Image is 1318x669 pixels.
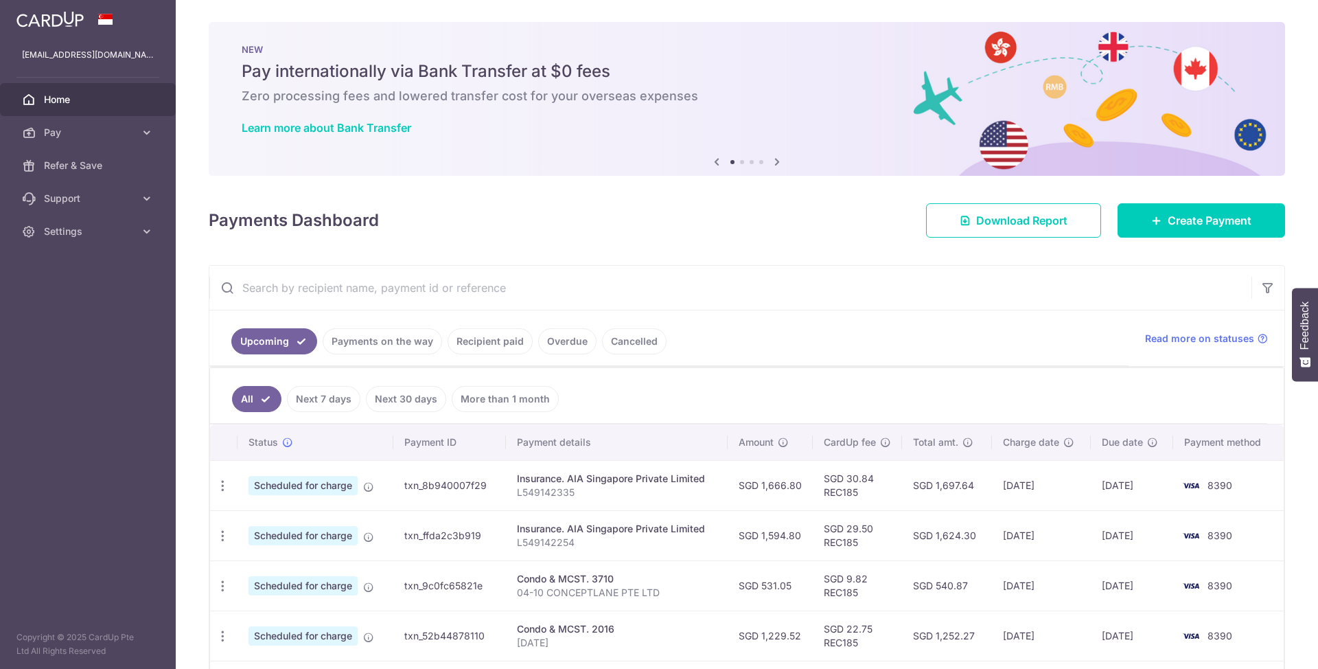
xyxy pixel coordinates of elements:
a: Learn more about Bank Transfer [242,121,411,135]
img: Bank Card [1177,628,1205,644]
p: [DATE] [517,636,717,650]
h4: Payments Dashboard [209,208,379,233]
span: Home [44,93,135,106]
span: Pay [44,126,135,139]
span: Support [44,192,135,205]
td: SGD 30.84 REC185 [813,460,902,510]
a: Next 7 days [287,386,360,412]
td: SGD 1,666.80 [728,460,813,510]
span: Read more on statuses [1145,332,1254,345]
img: CardUp [16,11,84,27]
td: [DATE] [992,510,1091,560]
td: SGD 1,594.80 [728,510,813,560]
a: Download Report [926,203,1101,238]
th: Payment details [506,424,728,460]
span: 8390 [1207,530,1232,541]
td: [DATE] [1091,560,1173,611]
div: Condo & MCST. 3710 [517,572,717,586]
span: Scheduled for charge [248,576,358,596]
img: Bank transfer banner [209,22,1285,176]
span: Scheduled for charge [248,626,358,646]
img: Bank Card [1177,528,1205,544]
th: Payment ID [393,424,506,460]
span: Create Payment [1168,212,1251,229]
td: [DATE] [1091,510,1173,560]
span: Due date [1102,435,1143,449]
th: Payment method [1173,424,1284,460]
p: L549142254 [517,536,717,549]
a: Recipient paid [448,328,533,354]
td: SGD 1,252.27 [902,611,992,661]
td: SGD 29.50 REC185 [813,510,902,560]
td: SGD 540.87 [902,560,992,611]
div: Insurance. AIA Singapore Private Limited [517,472,717,486]
span: 8390 [1207,630,1232,642]
td: [DATE] [1091,460,1173,510]
td: SGD 22.75 REC185 [813,611,902,661]
span: Feedback [1299,302,1311,350]
span: 8390 [1207,580,1232,591]
td: txn_9c0fc65821e [393,560,506,611]
img: Bank Card [1177,477,1205,494]
input: Search by recipient name, payment id or reference [209,266,1251,310]
a: Overdue [538,328,597,354]
span: Settings [44,225,135,238]
td: SGD 531.05 [728,560,813,611]
td: txn_ffda2c3b919 [393,510,506,560]
span: Amount [739,435,774,449]
p: NEW [242,44,1252,55]
a: Upcoming [231,328,317,354]
div: Insurance. AIA Singapore Private Limited [517,522,717,536]
p: L549142335 [517,486,717,499]
a: More than 1 month [452,386,559,412]
td: [DATE] [1091,611,1173,661]
td: txn_8b940007f29 [393,460,506,510]
td: [DATE] [992,460,1091,510]
a: Cancelled [602,328,667,354]
span: CardUp fee [824,435,876,449]
td: [DATE] [992,560,1091,611]
td: SGD 9.82 REC185 [813,560,902,611]
a: Payments on the way [323,328,442,354]
div: Condo & MCST. 2016 [517,622,717,636]
a: Read more on statuses [1145,332,1268,345]
span: Scheduled for charge [248,476,358,495]
a: Next 30 days [366,386,446,412]
span: Download Report [976,212,1067,229]
h5: Pay internationally via Bank Transfer at $0 fees [242,60,1252,82]
span: Charge date [1003,435,1059,449]
span: Total amt. [913,435,958,449]
p: 04-10 CONCEPTLANE PTE LTD [517,586,717,600]
span: Scheduled for charge [248,526,358,545]
td: SGD 1,624.30 [902,510,992,560]
h6: Zero processing fees and lowered transfer cost for your overseas expenses [242,88,1252,104]
span: Refer & Save [44,159,135,172]
td: txn_52b44878110 [393,611,506,661]
td: SGD 1,229.52 [728,611,813,661]
p: [EMAIL_ADDRESS][DOMAIN_NAME] [22,48,154,62]
td: SGD 1,697.64 [902,460,992,510]
span: Status [248,435,278,449]
span: 8390 [1207,479,1232,491]
a: All [232,386,281,412]
a: Create Payment [1118,203,1285,238]
td: [DATE] [992,611,1091,661]
button: Feedback - Show survey [1292,288,1318,381]
img: Bank Card [1177,578,1205,594]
